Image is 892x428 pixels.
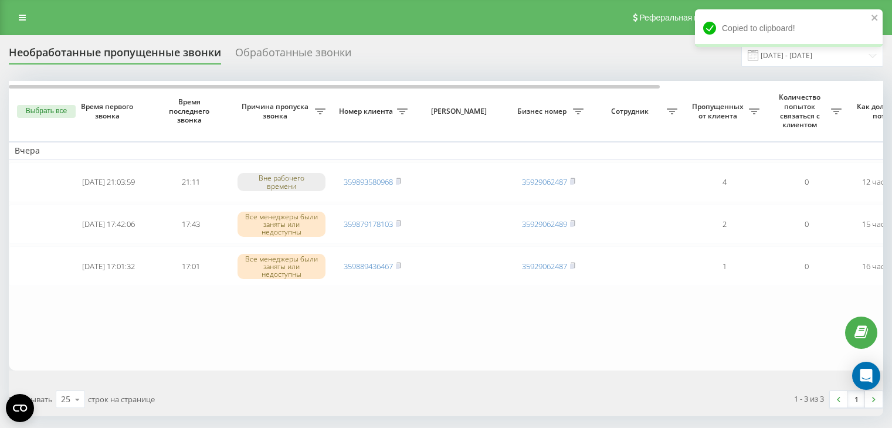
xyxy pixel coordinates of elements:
[61,393,70,405] div: 25
[522,219,567,229] a: 35929062489
[159,97,222,125] span: Время последнего звонка
[695,9,883,47] div: Copied to clipboard!
[67,246,150,286] td: [DATE] 17:01:32
[17,105,76,118] button: Выбрать все
[238,254,325,280] div: Все менеджеры были заняты или недоступны
[765,246,847,286] td: 0
[595,107,667,116] span: Сотрудник
[344,176,393,187] a: 359893580968
[771,93,831,129] span: Количество попыток связаться с клиентом
[852,362,880,390] div: Open Intercom Messenger
[639,13,735,22] span: Реферальная программа
[683,205,765,244] td: 2
[765,162,847,202] td: 0
[337,107,397,116] span: Номер клиента
[238,212,325,237] div: Все менеджеры были заняты или недоступны
[689,102,749,120] span: Пропущенных от клиента
[6,394,34,422] button: Open CMP widget
[88,394,155,405] span: строк на странице
[847,391,865,407] a: 1
[765,205,847,244] td: 0
[77,102,140,120] span: Время первого звонка
[150,246,232,286] td: 17:01
[683,246,765,286] td: 1
[522,261,567,271] a: 35929062487
[871,13,879,24] button: close
[9,46,221,64] div: Необработанные пропущенные звонки
[150,162,232,202] td: 21:11
[344,219,393,229] a: 359879178103
[344,261,393,271] a: 359889436467
[67,205,150,244] td: [DATE] 17:42:06
[238,173,325,191] div: Вне рабочего времени
[67,162,150,202] td: [DATE] 21:03:59
[794,393,824,405] div: 1 - 3 из 3
[150,205,232,244] td: 17:43
[423,107,497,116] span: [PERSON_NAME]
[235,46,351,64] div: Обработанные звонки
[513,107,573,116] span: Бизнес номер
[522,176,567,187] a: 35929062487
[238,102,315,120] span: Причина пропуска звонка
[683,162,765,202] td: 4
